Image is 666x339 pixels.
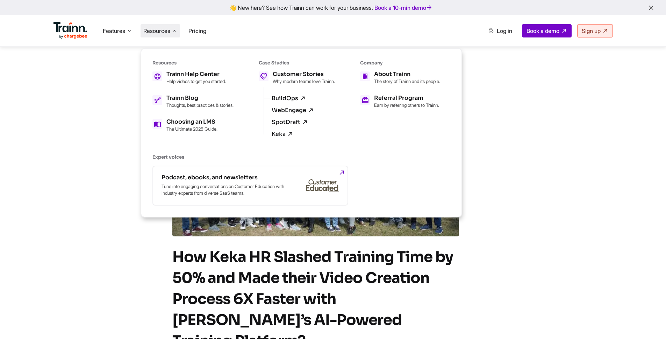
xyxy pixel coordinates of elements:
div: Podcast, ebooks, and newsletters [162,175,287,180]
a: Book a demo [522,24,572,37]
div: 👋 New here? See how Trainn can work for your business. [4,4,662,11]
p: The Ultimate 2025 Guide. [166,126,217,132]
div: Trainn Help Center [166,71,226,77]
p: Help videos to get you started. [166,78,226,84]
div: Customer Stories [273,71,335,77]
img: Trainn Logo [53,22,88,39]
p: The story of Trainn and its people. [374,78,440,84]
a: Customer Stories Why modern teams love Trainn. [259,71,335,84]
div: Case Studies [259,60,335,66]
p: Thoughts, best practices & stories. [166,102,234,108]
span: Book a demo [527,27,559,34]
a: Book a 10-min demo [373,3,434,13]
p: Earn by referring others to Trainn. [374,102,439,108]
a: Trainn Help Center Help videos to get you started. [152,71,234,84]
a: Trainn Blog Thoughts, best practices & stories. [152,95,234,108]
div: Company [360,60,440,66]
a: Choosing an LMS The Ultimate 2025 Guide. [152,119,234,132]
img: customer-educated-gray.b42eccd.svg [306,179,339,192]
span: Sign up [582,27,601,34]
div: Choosing an LMS [166,119,217,125]
a: Keka [272,131,293,137]
span: Log in [497,27,512,34]
span: Features [103,27,125,35]
iframe: Chat Widget [631,305,666,339]
a: Podcast, ebooks, and newsletters Tune into engaging conversations on Customer Education with indu... [152,166,348,206]
a: Sign up [577,24,613,37]
a: WebEngage [272,107,314,113]
div: Trainn Blog [166,95,234,101]
span: Resources [143,27,170,35]
a: About Trainn The story of Trainn and its people. [360,71,440,84]
a: Log in [484,25,516,37]
div: About Trainn [374,71,440,77]
a: SpotDraft [272,119,308,125]
p: Why modern teams love Trainn. [273,78,335,84]
a: Pricing [188,27,206,34]
a: BuildOps [272,95,306,102]
div: Resources [152,60,234,66]
p: Tune into engaging conversations on Customer Education with industry experts from diverse SaaS te... [162,183,287,196]
div: Referral Program [374,95,439,101]
a: Referral Program Earn by referring others to Trainn. [360,95,440,108]
div: Expert voices [152,154,440,160]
